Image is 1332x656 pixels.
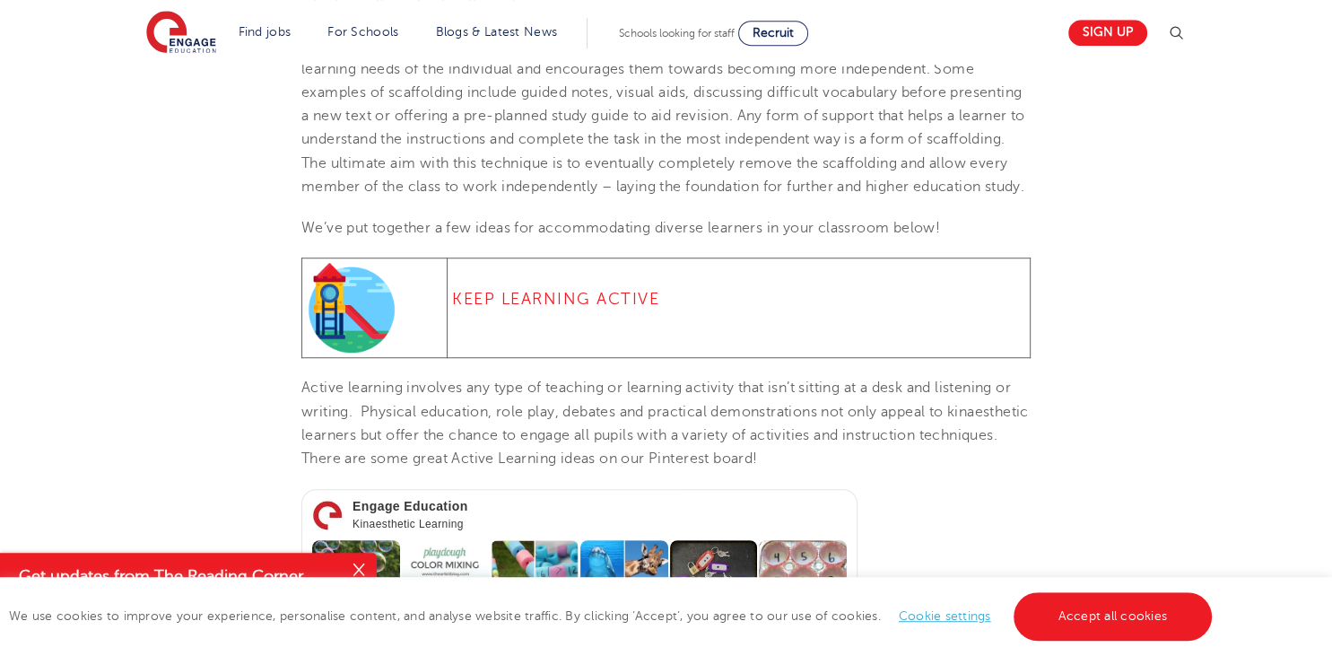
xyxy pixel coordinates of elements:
[353,499,769,513] span: Engage Education
[1068,20,1147,46] a: Sign up
[341,553,377,589] button: Close
[19,565,339,588] h4: Get updates from The Reading Corner
[146,11,216,56] img: Engage Education
[239,25,292,39] a: Find jobs
[301,220,940,236] span: We’ve put together a few ideas for accommodating diverse learners in your classroom below!
[327,25,398,39] a: For Schools
[1014,592,1213,641] a: Accept all cookies
[899,609,991,623] a: Cookie settings
[753,26,794,39] span: Recruit
[436,25,558,39] a: Blogs & Latest News
[738,21,808,46] a: Recruit
[452,288,1025,310] h4: Keep Learning Active
[301,37,1025,195] span: ‘Scaffolding’ is a way to help students through a task. It refers to providing instruction that s...
[9,609,1216,623] span: We use cookies to improve your experience, personalise content, and analyse website traffic. By c...
[353,518,769,530] span: Kinaesthetic Learning
[301,380,1029,467] span: Active learning involves any type of teaching or learning activity that isn’t sitting at a desk a...
[619,27,735,39] span: Schools looking for staff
